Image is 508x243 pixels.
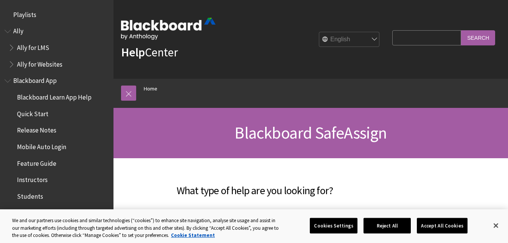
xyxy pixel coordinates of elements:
[5,8,109,21] nav: Book outline for Playlists
[12,217,280,239] div: We and our partners use cookies and similar technologies (“cookies”) to enhance site navigation, ...
[17,41,49,51] span: Ally for LMS
[171,232,215,238] a: More information about your privacy, opens in a new tab
[121,173,388,198] h2: What type of help are you looking for?
[17,140,66,151] span: Mobile Auto Login
[17,174,48,184] span: Instructors
[13,75,57,85] span: Blackboard App
[235,122,387,143] span: Blackboard SafeAssign
[13,25,23,35] span: Ally
[13,8,36,19] span: Playlists
[17,207,59,217] span: Activity Stream
[17,58,62,68] span: Ally for Websites
[461,30,495,45] input: Search
[17,124,56,134] span: Release Notes
[17,190,43,200] span: Students
[144,84,157,93] a: Home
[121,45,145,60] strong: Help
[488,217,504,234] button: Close
[17,157,56,167] span: Feature Guide
[121,18,216,40] img: Blackboard by Anthology
[310,218,357,234] button: Cookies Settings
[121,45,178,60] a: HelpCenter
[364,218,411,234] button: Reject All
[17,91,92,101] span: Blackboard Learn App Help
[319,32,380,47] select: Site Language Selector
[417,218,467,234] button: Accept All Cookies
[17,107,48,118] span: Quick Start
[5,25,109,71] nav: Book outline for Anthology Ally Help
